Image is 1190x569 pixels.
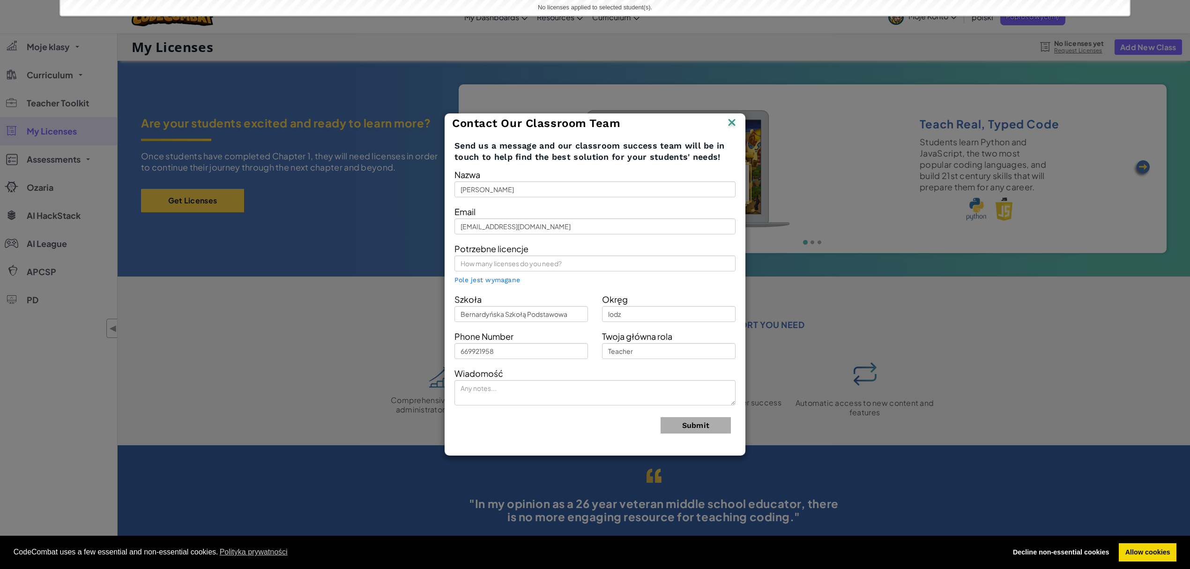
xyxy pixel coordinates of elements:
[1119,543,1176,562] a: allow cookies
[454,368,503,379] span: Wiadomość
[454,206,476,217] span: Email
[454,331,513,342] span: Phone Number
[726,116,738,130] img: IconClose.svg
[454,276,520,284] span: Pole jest wymagane
[454,140,736,163] span: Send us a message and our classroom success team will be in touch to help find the best solution ...
[602,331,672,342] span: Twoja główna rola
[602,343,736,359] input: Teacher, Principal, etc.
[454,255,736,271] input: How many licenses do you need?
[1006,543,1116,562] a: deny cookies
[454,169,480,180] span: Nazwa
[14,545,999,559] span: CodeCombat uses a few essential and non-essential cookies.
[452,117,621,130] span: Contact Our Classroom Team
[454,243,528,254] span: Potrzebne licencje
[454,294,482,305] span: Szkoła
[538,4,652,11] span: No licenses applied to selected student(s).
[661,417,731,434] button: Submit
[218,545,289,559] a: learn more about cookies
[602,294,628,305] span: Okręg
